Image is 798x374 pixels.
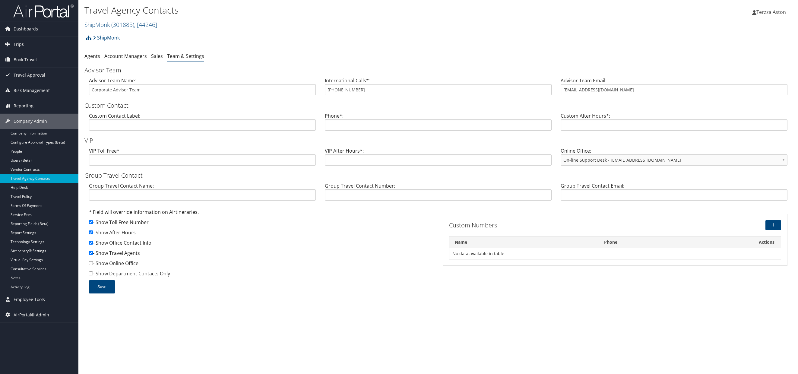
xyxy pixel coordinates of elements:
span: Terzza Aston [756,9,786,15]
div: - Show Toll Free Number [89,219,434,229]
a: ShipMonk [84,21,157,29]
span: Travel Approval [14,68,45,83]
button: Save [89,280,115,293]
a: Sales [151,53,163,59]
th: Phone: activate to sort column ascending [599,236,752,248]
div: - Show Online Office [89,260,434,270]
div: Group Travel Contact Number: [320,182,556,205]
div: Online Office: [556,147,792,170]
span: AirPortal® Admin [14,307,49,322]
a: Terzza Aston [752,3,792,21]
th: Name: activate to sort column descending [449,236,599,248]
div: Phone*: [320,112,556,135]
span: Trips [14,37,24,52]
div: Custom Contact Label: [84,112,320,135]
h1: Travel Agency Contacts [84,4,556,17]
div: VIP Toll Free*: [84,147,320,170]
h3: Custom Contact [84,101,792,110]
div: - Show Travel Agents [89,249,434,260]
div: - Show Office Contact Info [89,239,434,249]
span: Book Travel [14,52,37,67]
div: * Field will override information on Airtineraries. [89,208,434,219]
a: Agents [84,53,100,59]
span: Dashboards [14,21,38,36]
h3: Advisor Team [84,66,792,74]
th: Actions: activate to sort column ascending [752,236,781,248]
div: VIP After Hours*: [320,147,556,170]
td: No data available in table [449,248,781,259]
div: Custom After Hours*: [556,112,792,135]
span: , [ 44246 ] [134,21,157,29]
h3: Custom Numbers [449,221,669,230]
img: airportal-logo.png [13,4,74,18]
a: Account Managers [104,53,147,59]
span: Company Admin [14,114,47,129]
div: Advisor Team Name: [84,77,320,100]
div: Group Travel Contact Name: [84,182,320,205]
h3: Group Travel Contact [84,171,792,180]
span: Employee Tools [14,292,45,307]
span: Reporting [14,98,33,113]
div: International Calls*: [320,77,556,100]
a: ShipMonk [93,32,120,44]
div: Group Travel Contact Email: [556,182,792,205]
div: - Show Department Contacts Only [89,270,434,280]
span: ( 301885 ) [111,21,134,29]
span: Risk Management [14,83,50,98]
a: Team & Settings [167,53,204,59]
div: - Show After Hours [89,229,434,239]
div: Advisor Team Email: [556,77,792,100]
h3: VIP [84,136,792,145]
